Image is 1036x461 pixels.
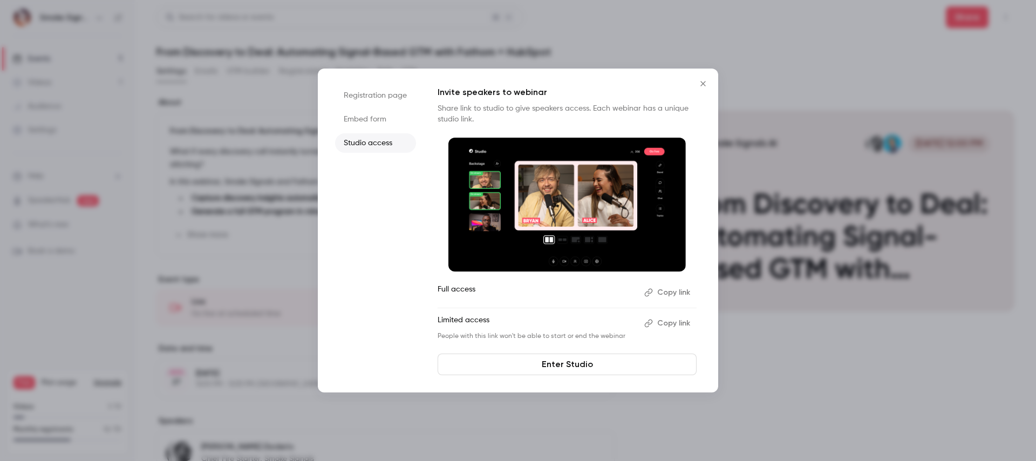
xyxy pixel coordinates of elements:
a: Enter Studio [438,354,697,375]
p: Invite speakers to webinar [438,86,697,99]
li: Embed form [335,110,416,129]
li: Studio access [335,133,416,153]
p: People with this link won't be able to start or end the webinar [438,332,636,341]
p: Limited access [438,315,636,332]
p: Full access [438,284,636,301]
p: Share link to studio to give speakers access. Each webinar has a unique studio link. [438,103,697,125]
button: Copy link [640,284,697,301]
button: Copy link [640,315,697,332]
li: Registration page [335,86,416,105]
img: Invite speakers to webinar [448,138,686,272]
button: Close [692,73,714,94]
